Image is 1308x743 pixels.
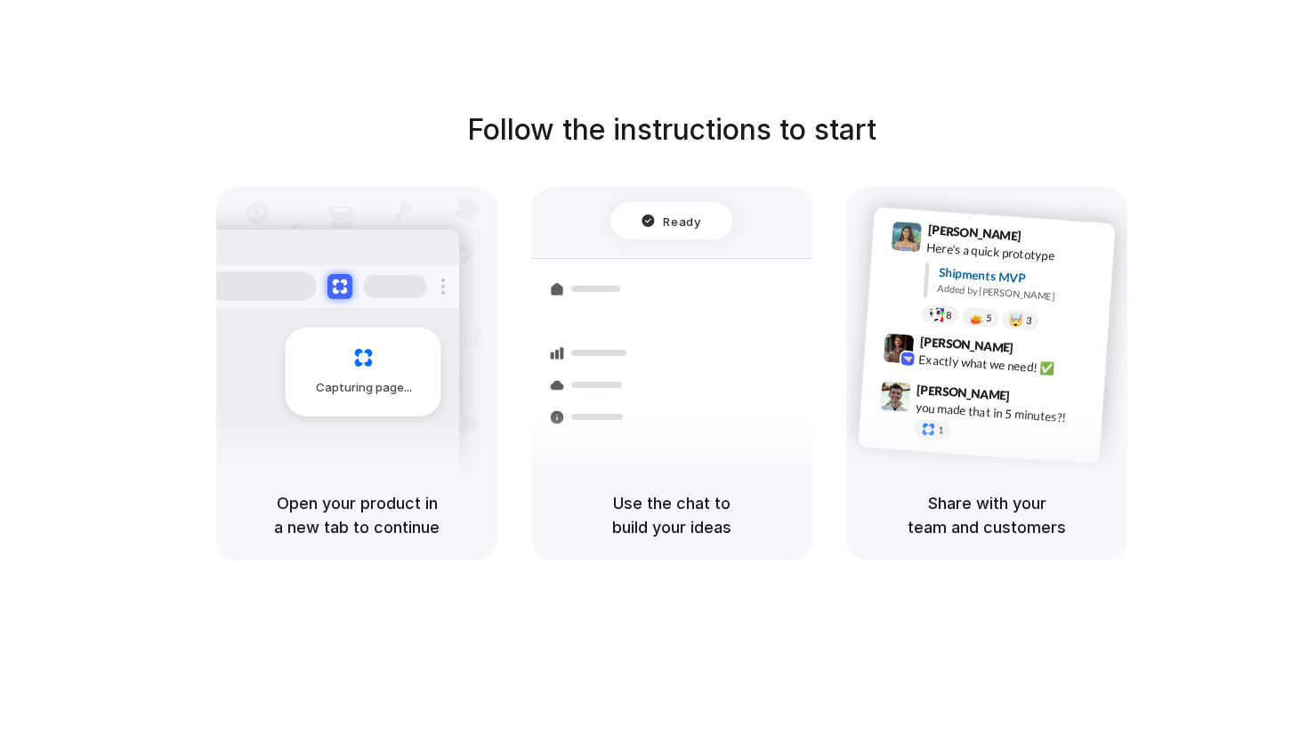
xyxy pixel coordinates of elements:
[1027,228,1063,249] span: 9:41 AM
[938,425,944,435] span: 1
[664,212,701,230] span: Ready
[1009,313,1024,327] div: 🤯
[467,109,876,151] h1: Follow the instructions to start
[238,491,476,539] h5: Open your product in a new tab to continue
[1026,316,1032,326] span: 3
[938,262,1102,292] div: Shipments MVP
[915,398,1093,428] div: you made that in 5 minutes?!
[926,238,1104,268] div: Here's a quick prototype
[937,281,1101,307] div: Added by [PERSON_NAME]
[316,379,415,397] span: Capturing page
[553,491,791,539] h5: Use the chat to build your ideas
[868,491,1106,539] h5: Share with your team and customers
[1015,388,1052,409] span: 9:47 AM
[986,312,992,322] span: 5
[927,220,1021,246] span: [PERSON_NAME]
[946,310,952,319] span: 8
[916,379,1011,405] span: [PERSON_NAME]
[1019,340,1055,361] span: 9:42 AM
[919,331,1013,357] span: [PERSON_NAME]
[918,350,1096,380] div: Exactly what we need! ✅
